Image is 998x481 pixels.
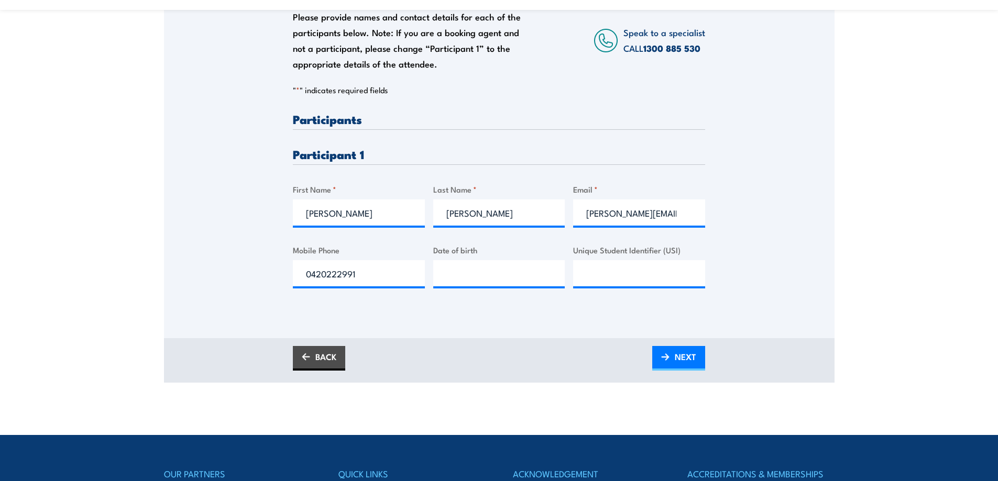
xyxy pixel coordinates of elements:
p: " " indicates required fields [293,85,705,95]
h4: ACKNOWLEDGEMENT [513,466,660,481]
div: Please provide names and contact details for each of the participants below. Note: If you are a b... [293,9,531,72]
label: Mobile Phone [293,244,425,256]
span: NEXT [675,343,696,371]
label: First Name [293,183,425,195]
label: Date of birth [433,244,565,256]
label: Unique Student Identifier (USI) [573,244,705,256]
span: Speak to a specialist CALL [623,26,705,54]
a: BACK [293,346,345,371]
h3: Participant 1 [293,148,705,160]
h3: Participants [293,113,705,125]
h4: OUR PARTNERS [164,466,311,481]
a: 1300 885 530 [643,41,700,55]
label: Email [573,183,705,195]
h4: QUICK LINKS [338,466,485,481]
label: Last Name [433,183,565,195]
a: NEXT [652,346,705,371]
h4: ACCREDITATIONS & MEMBERSHIPS [687,466,834,481]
